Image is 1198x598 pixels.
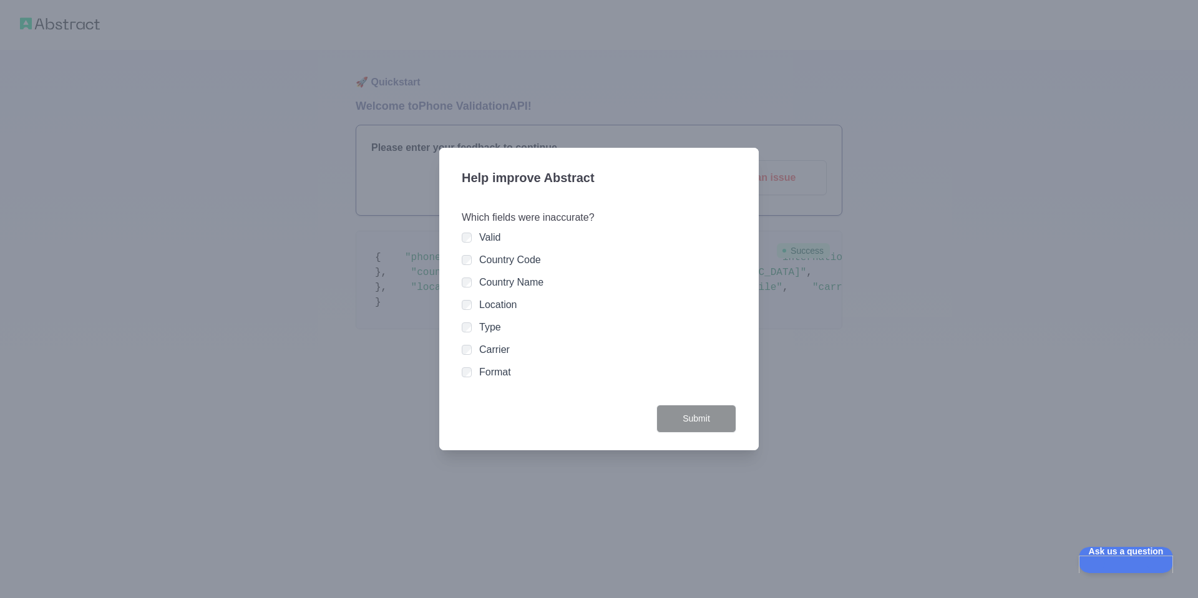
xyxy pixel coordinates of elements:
[479,232,500,243] label: Valid
[479,367,511,377] label: Format
[462,210,736,225] h3: Which fields were inaccurate?
[479,322,501,332] label: Type
[462,163,736,195] h3: Help improve Abstract
[479,254,541,265] label: Country Code
[479,299,517,310] label: Location
[656,405,736,433] button: Submit
[1079,547,1173,573] iframe: Help Scout Beacon - Open
[479,344,510,355] label: Carrier
[479,277,543,287] label: Country Name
